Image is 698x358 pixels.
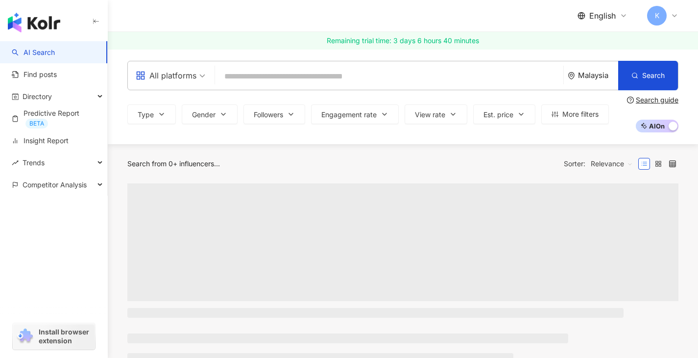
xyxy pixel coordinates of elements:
span: appstore [136,71,145,80]
button: More filters [541,104,609,124]
a: chrome extensionInstall browser extension [13,323,95,350]
button: Type [127,104,176,124]
span: question-circle [627,97,634,103]
span: More filters [562,110,599,118]
button: Followers [243,104,305,124]
span: K [655,10,659,21]
a: searchAI Search [12,48,55,57]
a: Find posts [12,70,57,79]
button: View rate [405,104,467,124]
span: English [589,10,616,21]
span: Gender [192,111,216,119]
button: Engagement rate [311,104,399,124]
a: Insight Report [12,136,69,146]
span: Type [138,111,154,119]
span: rise [12,159,19,166]
span: Trends [23,152,45,174]
div: Search guide [636,96,678,104]
div: Malaysia [578,71,618,79]
div: Sorter: [564,156,638,172]
a: Remaining trial time: 3 days 6 hours 40 minutes [108,32,698,50]
a: Predictive ReportBETA [12,108,99,128]
button: Search [618,61,678,90]
img: chrome extension [16,329,34,344]
div: All platforms [136,68,196,83]
div: Search from 0+ influencers... [127,160,220,168]
span: Est. price [483,111,513,119]
button: Est. price [473,104,535,124]
span: environment [568,72,575,79]
span: Engagement rate [321,111,377,119]
button: Gender [182,104,238,124]
img: logo [8,13,60,32]
span: Competitor Analysis [23,174,87,196]
span: Search [642,72,665,79]
span: Install browser extension [39,328,92,345]
span: Directory [23,85,52,107]
span: Followers [254,111,283,119]
span: View rate [415,111,445,119]
span: Relevance [591,156,633,172]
